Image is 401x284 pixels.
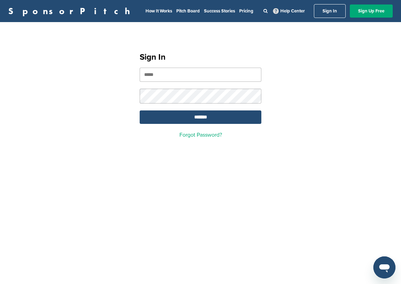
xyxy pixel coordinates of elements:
a: How It Works [146,8,172,14]
a: Pitch Board [176,8,200,14]
a: SponsorPitch [8,7,134,16]
a: Success Stories [204,8,235,14]
a: Help Center [272,7,306,15]
a: Pricing [239,8,253,14]
iframe: Button to launch messaging window [373,256,395,278]
a: Sign Up Free [350,4,393,18]
a: Forgot Password? [179,131,222,138]
a: Sign In [314,4,346,18]
h1: Sign In [140,51,261,63]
